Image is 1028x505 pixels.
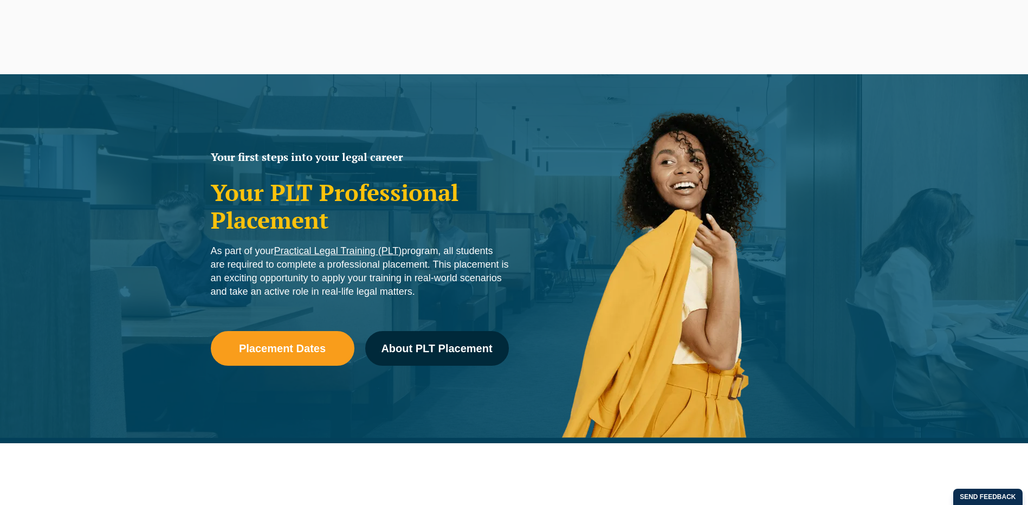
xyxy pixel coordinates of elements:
a: Placement Dates [211,331,354,366]
span: Placement Dates [239,343,326,354]
a: About PLT Placement [365,331,509,366]
span: About PLT Placement [381,343,492,354]
span: As part of your program, all students are required to complete a professional placement. This pla... [211,245,509,297]
h2: Your first steps into your legal career [211,152,509,163]
h1: Your PLT Professional Placement [211,179,509,234]
a: Practical Legal Training (PLT) [274,245,402,256]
